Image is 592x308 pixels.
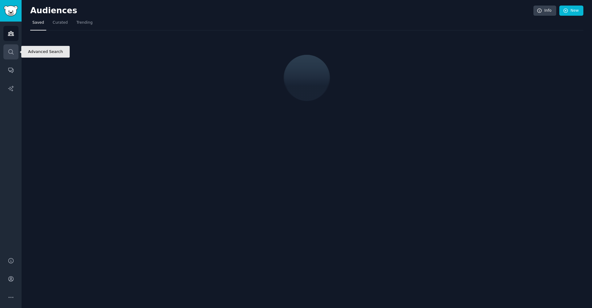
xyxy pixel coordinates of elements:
a: New [559,6,583,16]
span: Saved [32,20,44,26]
a: Curated [51,18,70,30]
span: Curated [53,20,68,26]
a: Trending [74,18,95,30]
h2: Audiences [30,6,533,16]
span: Trending [76,20,92,26]
a: Saved [30,18,46,30]
a: Info [533,6,556,16]
img: GummySearch logo [4,6,18,16]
